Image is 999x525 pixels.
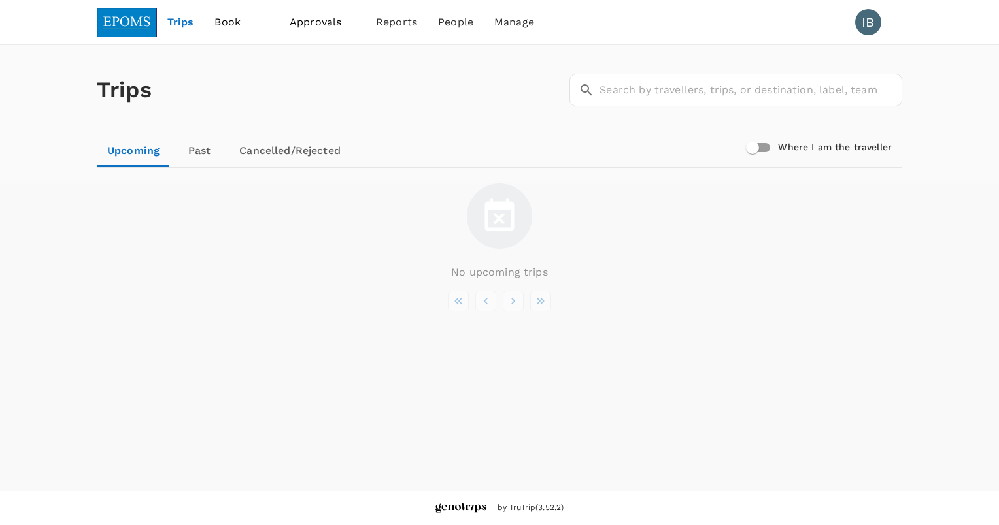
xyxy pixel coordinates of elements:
a: Upcoming [97,135,170,167]
span: People [438,14,473,30]
img: Genotrips - EPOMS [435,503,486,513]
nav: pagination navigation [445,291,554,311]
h1: Trips [97,45,152,135]
div: IB [855,9,881,35]
span: Book [214,14,241,30]
h6: Where I am the traveller [778,140,892,155]
a: Past [170,135,229,167]
img: EPOMS SDN BHD [97,8,157,37]
a: Cancelled/Rejected [229,135,351,167]
span: Manage [494,14,534,30]
span: Reports [376,14,417,30]
span: by TruTrip ( 3.52.2 ) [498,501,564,515]
input: Search by travellers, trips, or destination, label, team [600,74,902,106]
span: Trips [167,14,194,30]
p: No upcoming trips [451,264,548,280]
span: Approvals [290,14,355,30]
